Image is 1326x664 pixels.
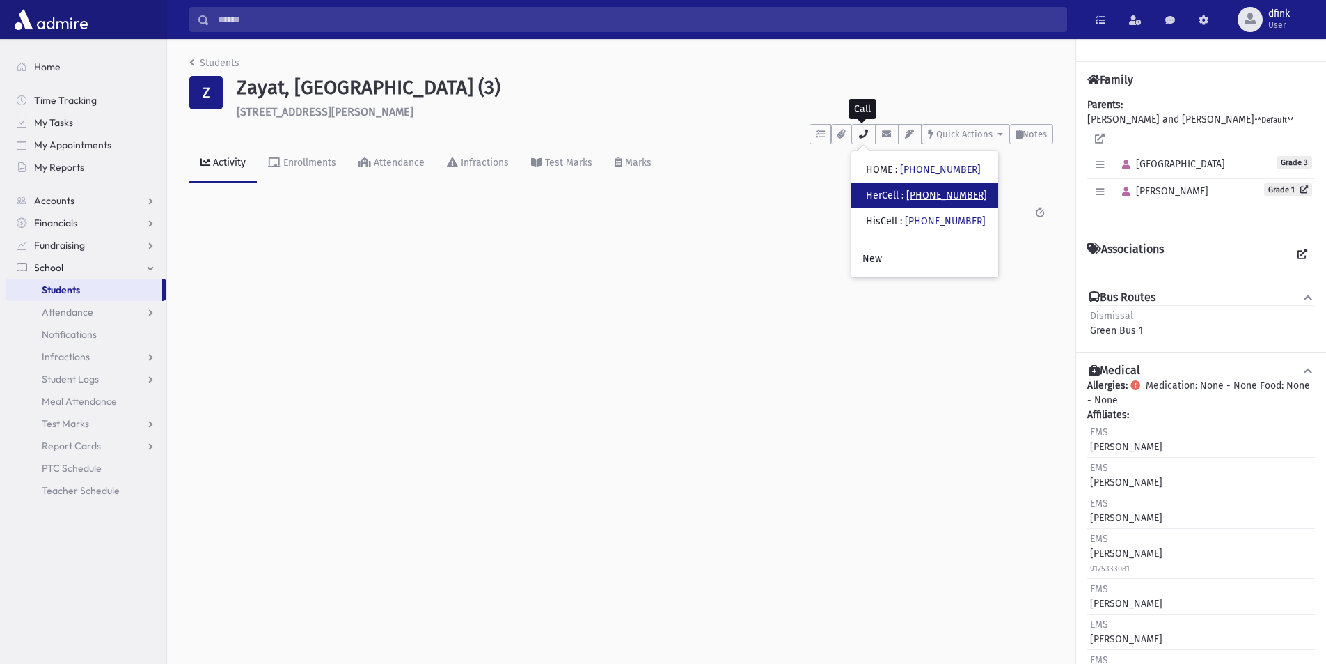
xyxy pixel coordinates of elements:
[1090,309,1143,338] div: Green Bus 1
[34,116,73,129] span: My Tasks
[210,157,246,169] div: Activity
[1090,619,1108,631] span: EMS
[458,157,509,169] div: Infractions
[1116,185,1208,197] span: [PERSON_NAME]
[189,76,223,109] div: Z
[34,194,74,207] span: Accounts
[210,7,1066,32] input: Search
[42,306,93,318] span: Attendance
[42,417,89,430] span: Test Marks
[1090,564,1130,573] small: 9175333081
[6,89,166,111] a: Time Tracking
[1087,364,1315,378] button: Medical
[34,61,61,73] span: Home
[622,157,652,169] div: Marks
[1023,129,1047,139] span: Notes
[866,188,987,203] div: HerCell
[347,144,436,183] a: Attendance
[1090,310,1133,322] span: Dismissal
[189,56,239,76] nav: breadcrumb
[1089,364,1140,378] h4: Medical
[1089,291,1155,305] h4: Bus Routes
[1090,582,1162,611] div: [PERSON_NAME]
[603,144,663,183] a: Marks
[1290,242,1315,268] a: View all Associations
[895,164,897,176] span: :
[6,134,166,156] a: My Appointments
[1090,425,1162,454] div: [PERSON_NAME]
[1090,533,1108,545] span: EMS
[1090,496,1162,525] div: [PERSON_NAME]
[189,144,257,183] a: Activity
[1087,99,1123,111] b: Parents:
[42,462,102,474] span: PTC Schedule
[42,373,99,385] span: Student Logs
[1090,497,1108,509] span: EMS
[6,323,166,346] a: Notifications
[6,234,166,256] a: Fundraising
[189,57,239,69] a: Students
[1087,380,1128,392] b: Allergies:
[1090,617,1162,647] div: [PERSON_NAME]
[34,239,85,252] span: Fundraising
[6,346,166,368] a: Infractions
[6,457,166,479] a: PTC Schedule
[6,279,162,301] a: Students
[6,256,166,279] a: School
[237,105,1053,118] h6: [STREET_ADDRESS][PERSON_NAME]
[905,215,986,227] a: [PHONE_NUMBER]
[520,144,603,183] a: Test Marks
[6,301,166,323] a: Attendance
[1277,156,1312,169] span: Grade 3
[1087,98,1315,219] div: [PERSON_NAME] and [PERSON_NAME]
[257,144,347,183] a: Enrollments
[1116,158,1225,170] span: [GEOGRAPHIC_DATA]
[11,6,91,33] img: AdmirePro
[1087,291,1315,305] button: Bus Routes
[6,479,166,502] a: Teacher Schedule
[901,190,903,201] span: :
[1090,532,1162,576] div: [PERSON_NAME]
[542,157,592,169] div: Test Marks
[1009,124,1053,144] button: Notes
[900,215,902,227] span: :
[6,111,166,134] a: My Tasks
[42,284,80,296] span: Students
[34,217,77,229] span: Financials
[866,162,981,177] div: HOME
[34,139,111,151] span: My Appointments
[371,157,425,169] div: Attendance
[6,390,166,412] a: Meal Attendance
[1090,461,1162,490] div: [PERSON_NAME]
[1090,583,1108,595] span: EMS
[1264,183,1312,196] a: Grade 1
[6,435,166,457] a: Report Cards
[1090,426,1108,438] span: EMS
[6,156,166,178] a: My Reports
[936,129,993,139] span: Quick Actions
[237,76,1053,100] h1: Zayat, [GEOGRAPHIC_DATA] (3)
[1090,462,1108,474] span: EMS
[34,161,84,173] span: My Reports
[6,190,166,212] a: Accounts
[1268,20,1290,31] span: User
[922,124,1009,144] button: Quick Actions
[1087,242,1164,268] h4: Associations
[906,190,987,201] a: [PHONE_NUMBER]
[42,350,90,363] span: Infractions
[34,261,63,274] span: School
[436,144,520,183] a: Infractions
[6,412,166,435] a: Test Marks
[851,246,998,272] a: New
[900,164,981,176] a: [PHONE_NUMBER]
[42,440,101,452] span: Report Cards
[42,328,97,341] span: Notifications
[849,99,876,119] div: Call
[42,395,117,408] span: Meal Attendance
[42,484,120,497] span: Teacher Schedule
[6,368,166,390] a: Student Logs
[6,212,166,234] a: Financials
[34,94,97,107] span: Time Tracking
[281,157,336,169] div: Enrollments
[866,214,986,229] div: HisCell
